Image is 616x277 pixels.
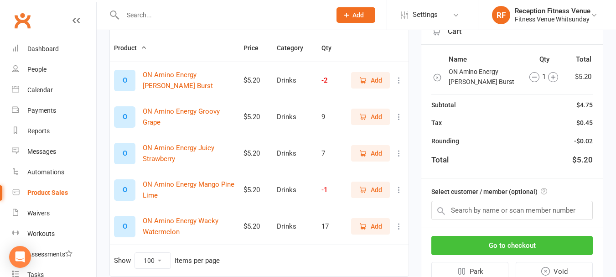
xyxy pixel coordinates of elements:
[27,189,68,196] div: Product Sales
[515,7,590,15] div: Reception Fitness Venue
[243,42,269,53] button: Price
[448,54,520,66] th: Name
[27,168,64,176] div: Automations
[431,201,593,220] input: Search by name or scan member number
[27,107,56,114] div: Payments
[243,186,269,194] div: $5.20
[9,246,31,268] div: Open Intercom Messenger
[277,150,313,157] div: Drinks
[11,9,34,32] a: Clubworx
[12,224,96,244] a: Workouts
[243,223,269,230] div: $5.20
[12,183,96,203] a: Product Sales
[27,127,50,135] div: Reports
[371,75,382,85] span: Add
[431,118,442,128] div: Tax
[321,77,342,84] div: -2
[576,100,593,110] div: $4.75
[321,44,342,52] span: Qty
[351,109,390,125] button: Add
[336,7,375,23] button: Add
[277,223,313,230] div: Drinks
[413,5,438,25] span: Settings
[574,136,593,146] div: -$0.02
[243,77,269,84] div: $5.20
[569,67,592,88] td: $5.20
[12,244,96,265] a: Assessments
[27,86,53,94] div: Calendar
[27,148,56,155] div: Messages
[12,141,96,162] a: Messages
[448,67,520,88] td: ON Amino Energy [PERSON_NAME] Burst
[371,185,382,195] span: Add
[351,72,390,89] button: Add
[431,100,456,110] div: Subtotal
[277,186,313,194] div: Drinks
[321,150,342,157] div: 7
[243,44,269,52] span: Price
[351,218,390,235] button: Add
[351,182,390,198] button: Add
[243,113,269,121] div: $5.20
[12,100,96,121] a: Payments
[114,216,135,237] div: O
[371,112,382,122] span: Add
[321,186,342,194] div: -1
[12,203,96,224] a: Waivers
[431,187,547,197] label: Select customer / member (optional)
[114,106,135,128] div: O
[431,136,459,146] div: Rounding
[12,162,96,183] a: Automations
[12,39,96,59] a: Dashboard
[143,179,235,201] button: ON Amino Energy Mango Pine Lime
[521,54,569,66] th: Qty
[114,44,147,52] span: Product
[371,221,382,231] span: Add
[321,42,342,53] button: Qty
[277,113,313,121] div: Drinks
[27,45,59,52] div: Dashboard
[492,6,510,24] div: RF
[576,118,593,128] div: $0.45
[143,215,235,237] button: ON Amino Energy Wacky Watermelon
[243,150,269,157] div: $5.20
[114,252,220,269] div: Show
[277,44,313,52] span: Category
[175,257,220,265] div: items per page
[431,236,593,255] button: Go to checkout
[143,142,235,164] button: ON Amino Energy Juicy Strawberry
[321,223,342,230] div: 17
[321,113,342,121] div: 9
[431,154,449,166] div: Total
[352,11,364,19] span: Add
[27,230,55,237] div: Workouts
[351,145,390,162] button: Add
[143,106,235,128] button: ON Amino Energy Groovy Grape
[421,19,603,45] div: Cart
[27,209,50,217] div: Waivers
[114,143,135,164] div: O
[114,42,147,53] button: Product
[114,70,135,91] div: O
[120,9,325,21] input: Search...
[12,80,96,100] a: Calendar
[12,121,96,141] a: Reports
[515,15,590,23] div: Fitness Venue Whitsunday
[27,251,72,258] div: Assessments
[521,72,567,83] div: 1
[143,69,235,91] button: ON Amino Energy [PERSON_NAME] Burst
[27,66,47,73] div: People
[569,54,592,66] th: Total
[277,42,313,53] button: Category
[371,148,382,158] span: Add
[572,154,593,166] div: $5.20
[277,77,313,84] div: Drinks
[114,179,135,201] div: O
[12,59,96,80] a: People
